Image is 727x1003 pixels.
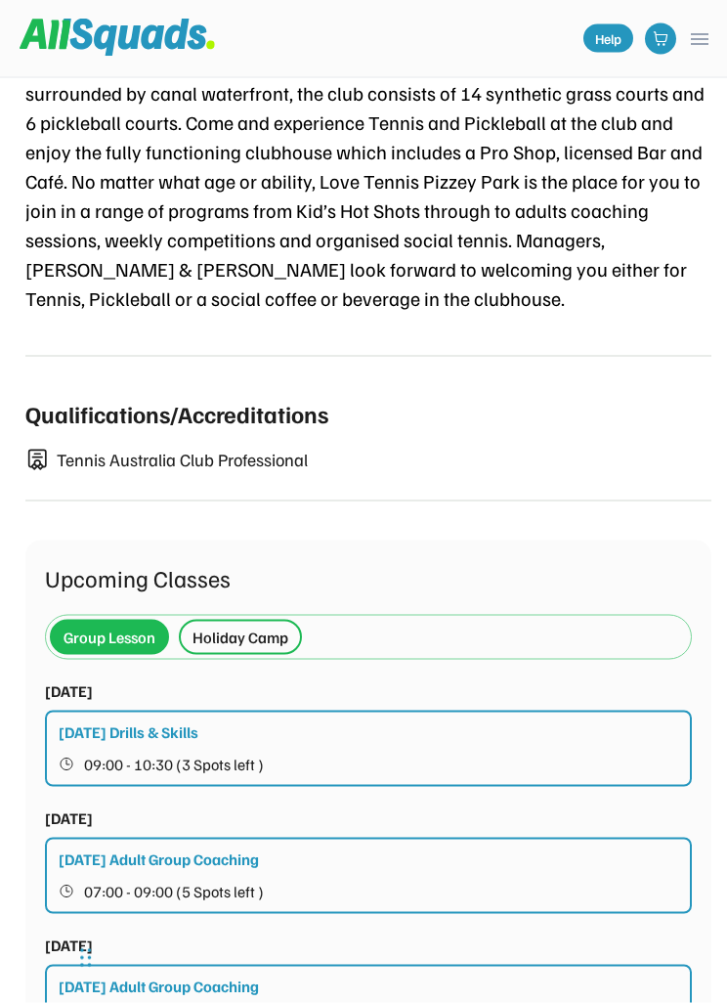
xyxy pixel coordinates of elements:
div: Qualifications/Accreditations [25,396,328,431]
div: [DATE] Adult Group Coaching [59,848,259,871]
div: Group Lesson [64,626,155,649]
button: menu [688,27,711,51]
span: 07:00 - 09:00 (5 Spots left ) [84,884,264,899]
div: [DATE] Drills & Skills [59,720,198,744]
div: Holiday Camp [192,626,288,649]
span: 09:00 - 10:30 (3 Spots left ) [84,757,264,772]
img: Squad%20Logo.svg [20,19,215,56]
div: [DATE] Adult Group Coaching [59,975,259,998]
button: 09:00 - 10:30 (3 Spots left ) [59,752,680,777]
div: Upcoming Classes [45,560,692,595]
div: [DATE] [45,679,93,703]
img: certificate-01.svg [25,449,49,471]
div: Tennis Australia Club Professional [57,447,711,473]
a: Help [583,24,633,53]
div: [DATE] [45,807,93,830]
img: shopping-cart-01%20%281%29.svg [653,31,668,47]
button: 07:00 - 09:00 (5 Spots left ) [59,879,680,904]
